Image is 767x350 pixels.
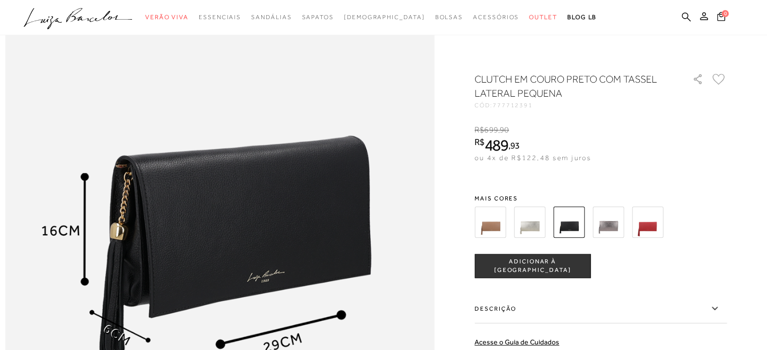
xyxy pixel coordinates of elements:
span: Bolsas [435,14,463,21]
h1: CLUTCH EM COURO PRETO COM TASSEL LATERAL PEQUENA [475,72,664,100]
span: ou 4x de R$122,48 sem juros [475,154,591,162]
span: Mais cores [475,195,727,201]
span: Outlet [529,14,557,21]
a: categoryNavScreenReaderText [251,8,291,27]
span: 699 [484,125,498,134]
i: R$ [475,125,484,134]
span: 489 [485,136,508,154]
a: categoryNavScreenReaderText [145,8,189,27]
span: 90 [500,125,509,134]
img: CLUTCH EM COURO BEGE COM TASSEL LATERAL PEQUENA [475,206,506,238]
i: R$ [475,137,485,147]
a: BLOG LB [567,8,597,27]
span: ADICIONAR À [GEOGRAPHIC_DATA] [475,257,590,275]
a: categoryNavScreenReaderText [435,8,463,27]
button: 0 [714,11,728,25]
span: [DEMOGRAPHIC_DATA] [344,14,425,21]
i: , [498,125,509,134]
span: BLOG LB [567,14,597,21]
a: categoryNavScreenReaderText [473,8,519,27]
img: CLUTCH EM COURO DOURADO COM TASSEL LATERAL PEQUENA [514,206,545,238]
span: Sandálias [251,14,291,21]
span: Verão Viva [145,14,189,21]
button: ADICIONAR À [GEOGRAPHIC_DATA] [475,254,591,278]
span: 0 [722,10,729,17]
span: 93 [510,140,520,151]
span: Essenciais [199,14,241,21]
a: categoryNavScreenReaderText [529,8,557,27]
a: categoryNavScreenReaderText [199,8,241,27]
span: 777712391 [493,102,533,109]
a: categoryNavScreenReaderText [302,8,333,27]
img: CLUTCH EM COURO PRETO COM TASSEL LATERAL PEQUENA [553,206,584,238]
span: Sapatos [302,14,333,21]
label: Descrição [475,294,727,323]
a: noSubCategoriesText [344,8,425,27]
div: CÓD: [475,102,676,108]
span: Acessórios [473,14,519,21]
img: CLUTCH EM COURO TITÂNIO COM TASSEL LATERAL PEQUENA [593,206,624,238]
a: Acesse o Guia de Cuidados [475,338,559,346]
i: , [508,141,520,150]
img: CLUTCH EM COURO VERMELHO PIMENTA COM TASSEL LATERAL PEQUENA [632,206,663,238]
